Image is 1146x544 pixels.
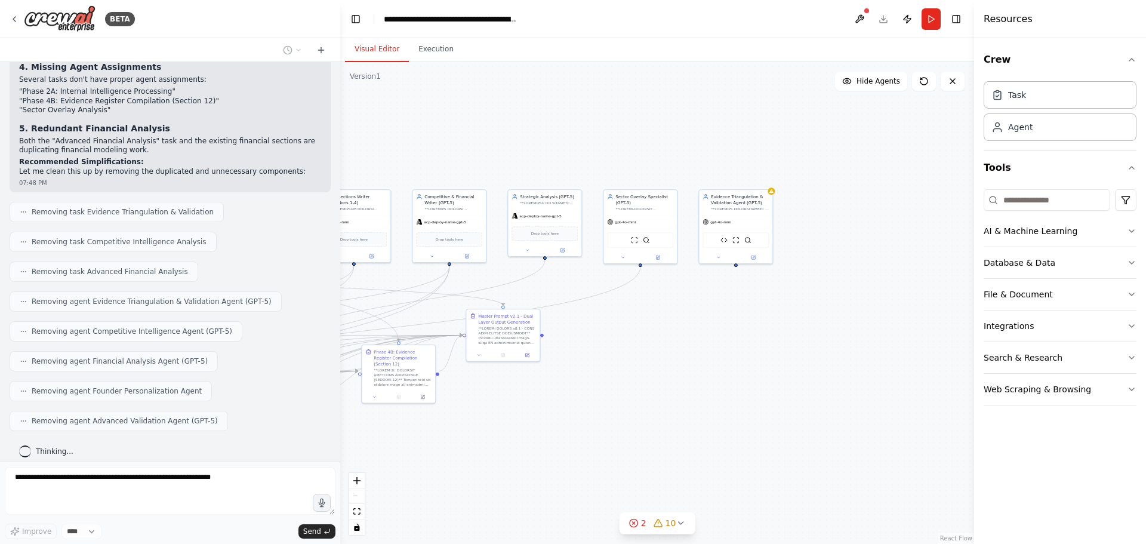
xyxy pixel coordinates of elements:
div: Crew [984,76,1136,150]
span: Removing agent Financial Analysis Agent (GPT-5) [32,356,208,366]
span: gpt-4o-mini [615,220,636,225]
g: Edge from 3ab32844-353b-42aa-946d-8e762b992f4c to 68dd897c-8e96-4d04-b466-6a91741c8011 [335,368,358,374]
span: Removing agent Advanced Validation Agent (GPT-5) [32,416,218,426]
a: React Flow attribution [940,535,972,542]
span: Removing agent Founder Personalization Agent [32,386,202,396]
button: Open in side panel [412,394,433,401]
p: Let me clean this up by removing the duplicated and unnecessary components: [19,167,321,177]
div: Evidence Triangulation & Validation Agent (GPT-5) [711,193,769,205]
span: Drop tools here [531,230,559,236]
span: acp-deploy-name-gpt-5 [424,220,466,225]
button: Search & Research [984,342,1136,373]
span: 2 [641,517,646,529]
button: Open in side panel [355,253,389,260]
p: Both the "Advanced Financial Analysis" task and the existing financial sections are duplicating f... [19,137,321,155]
div: Mid-Sections Writer (Sections 1-4)**LOREMIPSUM DOLORSI (AMETCONS 0-6) - ADIPISCINGELI SEDDOE TEMP... [316,189,391,263]
div: Tools [984,185,1136,415]
div: Mid-Sections Writer (Sections 1-4) [329,193,387,205]
button: Hide left sidebar [347,11,364,27]
span: Removing task Competitive Intelligence Analysis [32,237,207,247]
g: Edge from ed2cdc2a-dbc8-45ef-a52b-e775f644820f to 9988f8bf-5538-499f-9ad5-015fb491bafc [82,267,643,395]
div: Phase 4B: Evidence Register Compilation (Section 12) [374,349,432,367]
button: Start a new chat [312,43,331,57]
g: Edge from aa94fd7c-8778-418a-9bd9-74570cf7adbf to 534a68eb-efc2-41d6-b39d-1524b9dcea28 [82,266,357,342]
div: Strategic Analysis (GPT-5)**LOREMIPSU DO SITAMETC (ADI-9) - ELITSE DOEIUS t8.9 INCIDIDUN** **UTLA... [507,189,582,257]
li: "Phase 4B: Evidence Register Compilation (Section 12)" [19,97,321,106]
button: toggle interactivity [349,520,365,535]
g: Edge from 68dd897c-8e96-4d04-b466-6a91741c8011 to 65b4edba-5e10-4c8e-91fa-943aa8a88ba4 [439,332,463,374]
div: Strategic Analysis (GPT-5) [520,193,578,199]
button: Send [298,524,335,539]
div: Competitive & Financial Writer (GPT-5) [424,193,482,205]
g: Edge from a78697bf-d43d-4423-8f17-a3e35029923d to 3ab32844-353b-42aa-946d-8e762b992f4c [291,260,548,342]
button: Web Scraping & Browsing [984,374,1136,405]
g: Edge from 1b2a3b63-623e-47bb-8f30-394b2e492732 to c7c77dca-633d-4ed2-951e-398c4f83b982 [187,266,452,395]
button: Switch to previous chat [278,43,307,57]
button: Hide Agents [835,72,907,91]
button: Open in side panel [450,253,484,260]
strong: Recommended Simplifications: [19,158,144,166]
span: Removing agent Competitive Intelligence Agent (GPT-5) [32,327,232,336]
h4: Resources [984,12,1033,26]
li: "Phase 2A: Internal Intelligence Processing" [19,87,321,97]
span: Removing task Advanced Financial Analysis [32,267,188,276]
div: **LOREMIPSU DO SITAMETC (ADI-9) - ELITSE DOEIUS t8.9 INCIDIDUN** **UTLABOREETDOL MA ALIQUAENIM AD... [520,201,578,205]
div: Task [1008,89,1026,101]
img: SerplyWebSearchTool [643,236,650,244]
div: **LOREMIPS DOLORSI (AMETCONSECT/ADIPISCIN ELI-3) - SEDDOEIUSMODT INCIDI UTLAB** **ETDOLO MAGNAALI... [424,207,482,211]
button: Crew [984,43,1136,76]
img: Evidence Triangulation Tool [720,236,728,244]
button: Click to speak your automation idea [313,494,331,512]
g: Edge from c5f9a8d6-d90c-48d7-87c4-06f4bfdefca0 to 65b4edba-5e10-4c8e-91fa-943aa8a88ba4 [230,332,463,374]
button: Open in side panel [737,254,771,261]
button: No output available [386,394,411,401]
div: Competitive & Financial Writer (GPT-5)**LOREMIPS DOLORSI (AMETCONSECT/ADIPISCIN ELI-3) - SEDDOEIU... [412,189,486,263]
button: Improve [5,524,57,539]
span: Drop tools here [436,236,463,242]
span: Thinking... [36,447,73,456]
div: **LOREMIPS DOLORSITAMETC & ADIPISCING ELITSEDDOE (TEM-9)** **INCIDIDUNTUTL ETDOLORE MAGNAAL ENIMA... [711,207,769,211]
button: Tools [984,151,1136,185]
button: Open in side panel [641,254,675,261]
div: 07:48 PM [19,179,321,188]
div: Sector Overlay Specialist (GPT-5) [615,193,673,205]
div: Evidence Triangulation & Validation Agent (GPT-5)**LOREMIPS DOLORSITAMETC & ADIPISCING ELITSEDDOE... [698,189,773,264]
div: Master Prompt v2.1 - Dual Layer Output Generation [478,313,536,325]
span: Removing task Evidence Triangulation & Validation [32,207,214,217]
span: Hide Agents [857,76,900,86]
p: Several tasks don't have proper agent assignments: [19,75,321,85]
div: Version 1 [350,72,381,81]
img: ScrapeWebsiteTool [732,236,740,244]
span: gpt-4o-mini [328,220,349,225]
button: Open in side panel [546,247,580,254]
span: Send [303,527,321,536]
g: Edge from c7c77dca-633d-4ed2-951e-398c4f83b982 to 65b4edba-5e10-4c8e-91fa-943aa8a88ba4 [230,332,463,428]
img: Logo [24,5,95,32]
span: 10 [666,517,676,529]
span: Removing agent Evidence Triangulation & Validation Agent (GPT-5) [32,297,272,306]
nav: breadcrumb [384,13,518,25]
button: Integrations [984,311,1136,342]
button: 210 [620,512,695,534]
button: No output available [491,352,516,359]
img: SerplyWebSearchTool [744,236,751,244]
button: AI & Machine Learning [984,216,1136,247]
div: **LOREMI-DOLORSIT AMETCONSECTE ADIPISCING (ELI-2) - SEDDOEI TEMPORI UTLABORE** **ETDOLO-MAGNAALI ... [615,207,673,211]
button: fit view [349,504,365,520]
div: Phase 4B: Evidence Register Compilation (Section 12)**LOREM 2I: DOLORSIT AMETCONS ADIPISCINGE (SE... [361,345,436,404]
strong: 5. Redundant Financial Analysis [19,124,170,133]
button: Visual Editor [345,37,409,62]
button: Database & Data [984,247,1136,278]
li: "Sector Overlay Analysis" [19,106,321,115]
div: Sector Overlay Specialist (GPT-5)**LOREMI-DOLORSIT AMETCONSECTE ADIPISCING (ELI-2) - SEDDOEI TEMP... [603,189,677,264]
div: **LOREM 2I: DOLORSIT AMETCONS ADIPISCINGE (SEDDOEI 12)** Temporincid utl etdolore magn ali enimad... [374,368,432,387]
span: Improve [22,527,51,536]
div: React Flow controls [349,473,365,535]
span: gpt-4o-mini [710,220,731,225]
strong: 4. Missing Agent Assignments [19,62,161,72]
div: BETA [105,12,135,26]
img: ScrapeWebsiteTool [631,236,638,244]
button: Execution [409,37,463,62]
button: File & Document [984,279,1136,310]
button: Hide right sidebar [948,11,965,27]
